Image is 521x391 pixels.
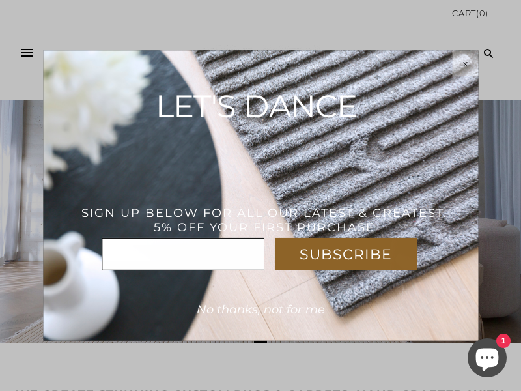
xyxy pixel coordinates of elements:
input: Email Address [102,238,264,270]
span: LET'S DANCE [156,87,357,125]
inbox-online-store-chat: Shopify online store chat [464,338,511,381]
span: SIGN UP BELOW FOR ALL OUR LATEST & GREATEST. 5% OFF YOUR FIRST PURCHASE [81,206,447,235]
span: SUBSCRIBE [300,245,392,263]
div: SUBSCRIBE [274,238,417,270]
span: No thanks, not for me [197,302,325,317]
span: x [463,58,468,68]
div: No thanks, not for me [174,297,347,323]
div: x [452,50,478,76]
